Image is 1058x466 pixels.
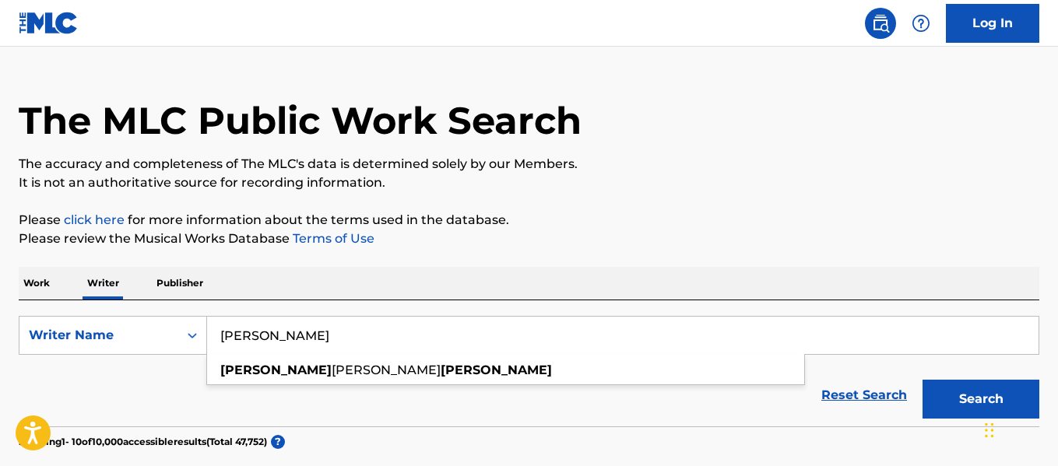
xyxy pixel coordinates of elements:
[271,435,285,449] span: ?
[220,363,332,377] strong: [PERSON_NAME]
[985,407,994,454] div: Drag
[871,14,890,33] img: search
[64,212,125,227] a: click here
[19,97,582,144] h1: The MLC Public Work Search
[19,229,1039,248] p: Please review the Musical Works Database
[83,267,124,300] p: Writer
[19,155,1039,173] p: The accuracy and completeness of The MLC's data is determined solely by our Members.
[19,267,54,300] p: Work
[29,326,169,345] div: Writer Name
[946,4,1039,43] a: Log In
[865,8,896,39] a: Public Search
[19,173,1039,192] p: It is not an authoritative source for recording information.
[19,316,1039,426] form: Search Form
[290,231,374,246] a: Terms of Use
[980,391,1058,466] iframe: Chat Widget
[19,211,1039,229] p: Please for more information about the terms used in the database.
[332,363,441,377] span: [PERSON_NAME]
[19,12,79,34] img: MLC Logo
[923,380,1039,419] button: Search
[19,435,267,449] p: Showing 1 - 10 of 10,000 accessible results (Total 47,752 )
[152,267,208,300] p: Publisher
[912,14,930,33] img: help
[814,378,915,412] a: Reset Search
[441,363,552,377] strong: [PERSON_NAME]
[905,8,937,39] div: Help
